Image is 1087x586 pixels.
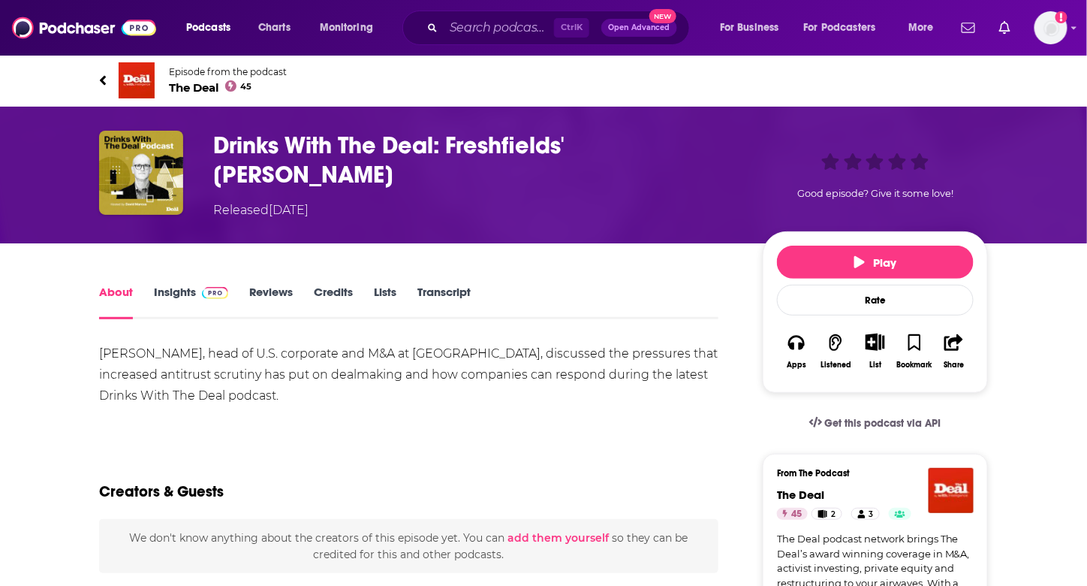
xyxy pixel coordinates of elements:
span: Episode from the podcast [169,66,287,77]
span: Ctrl K [554,18,589,38]
span: 45 [241,83,252,90]
div: [PERSON_NAME], head of U.S. corporate and M&A at [GEOGRAPHIC_DATA], discussed the pressures that ... [99,343,718,406]
button: Open AdvancedNew [601,19,677,37]
a: Show notifications dropdown [956,15,981,41]
a: Get this podcast via API [797,405,953,442]
span: For Podcasters [804,17,876,38]
a: Charts [248,16,300,40]
a: Transcript [417,285,471,319]
img: Podchaser Pro [202,287,228,299]
a: 2 [811,508,842,520]
a: About [99,285,133,319]
span: Open Advanced [608,24,670,32]
h2: Creators & Guests [99,482,224,501]
span: New [649,9,676,23]
div: Released [DATE] [213,201,309,219]
div: Apps [787,361,806,370]
button: Listened [816,324,855,379]
button: Apps [777,324,816,379]
img: The Deal [929,468,974,513]
img: User Profile [1034,11,1067,44]
div: Share [944,361,964,370]
img: Drinks With The Deal: Freshfields' Ethan Klingsberg [99,131,183,215]
div: Search podcasts, credits, & more... [417,11,704,45]
a: 45 [777,508,808,520]
input: Search podcasts, credits, & more... [444,16,554,40]
div: Listened [821,361,851,370]
button: Share [935,324,974,379]
button: Play [777,246,974,279]
span: Get this podcast via API [825,417,941,430]
span: For Business [720,17,779,38]
span: We don't know anything about the creators of this episode yet . You can so they can be credited f... [129,531,688,561]
button: add them yourself [507,532,609,544]
button: open menu [898,16,953,40]
button: open menu [794,16,898,40]
button: open menu [309,16,393,40]
span: Podcasts [186,17,230,38]
a: The DealEpisode from the podcastThe Deal45 [99,62,988,98]
a: Show notifications dropdown [993,15,1016,41]
svg: Add a profile image [1055,11,1067,23]
a: Lists [374,285,396,319]
span: Charts [258,17,291,38]
span: More [908,17,934,38]
span: Play [854,255,897,270]
a: Reviews [249,285,293,319]
div: Rate [777,285,974,316]
span: Monitoring [320,17,373,38]
span: 3 [869,507,873,522]
button: open menu [709,16,798,40]
img: The Deal [119,62,155,98]
span: Good episode? Give it some love! [797,188,953,199]
button: Bookmark [895,324,934,379]
button: Show profile menu [1034,11,1067,44]
button: Show More Button [860,334,890,350]
div: Bookmark [897,361,932,370]
div: Show More ButtonList [856,324,895,379]
span: 45 [791,507,802,522]
img: Podchaser - Follow, Share and Rate Podcasts [12,14,156,42]
span: Logged in as nbaderrubenstein [1034,11,1067,44]
span: The Deal [169,80,287,95]
h3: From The Podcast [777,468,962,479]
div: List [869,360,881,370]
a: InsightsPodchaser Pro [154,285,228,319]
a: Credits [314,285,353,319]
h1: Drinks With The Deal: Freshfields' Ethan Klingsberg [213,131,739,189]
button: open menu [176,16,250,40]
a: The Deal [777,488,824,502]
a: 3 [851,508,880,520]
span: 2 [831,507,836,522]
